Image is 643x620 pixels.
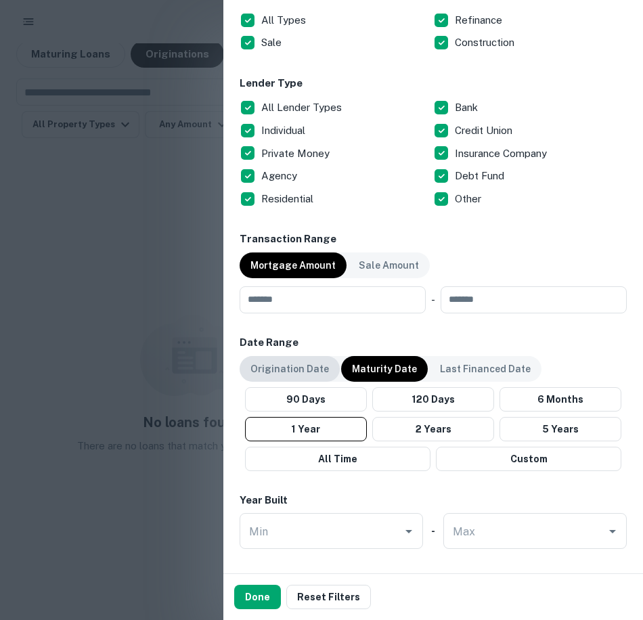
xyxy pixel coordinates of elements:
p: Refinance [455,12,505,28]
p: Construction [455,35,517,51]
p: Debt Fund [455,168,507,184]
p: Last Financed Date [440,361,531,376]
p: Maturity Date [352,361,417,376]
p: Agency [261,168,300,184]
button: All Time [245,447,430,471]
p: Bank [455,99,481,116]
button: 5 Years [500,417,621,441]
h6: Transaction Range [240,231,627,247]
button: Custom [436,447,621,471]
p: All Types [261,12,309,28]
p: Mortgage Amount [250,258,336,273]
h6: Number of Units [240,571,322,586]
p: Sale [261,35,284,51]
button: 90 Days [245,387,367,412]
button: 6 Months [500,387,621,412]
button: 1 Year [245,417,367,441]
h6: Lender Type [240,76,627,91]
p: Insurance Company [455,146,550,162]
button: Open [399,522,418,541]
button: Reset Filters [286,585,371,609]
p: Other [455,191,484,207]
iframe: Chat Widget [575,512,643,577]
p: Sale Amount [359,258,419,273]
div: - [431,286,435,313]
button: 2 Years [372,417,494,441]
p: Private Money [261,146,332,162]
button: 120 Days [372,387,494,412]
p: Individual [261,123,308,139]
button: Done [234,585,281,609]
p: Residential [261,191,316,207]
p: All Lender Types [261,99,345,116]
p: Origination Date [250,361,329,376]
h6: Date Range [240,335,627,351]
p: Credit Union [455,123,515,139]
h6: - [431,523,435,539]
h6: Year Built [240,493,288,508]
